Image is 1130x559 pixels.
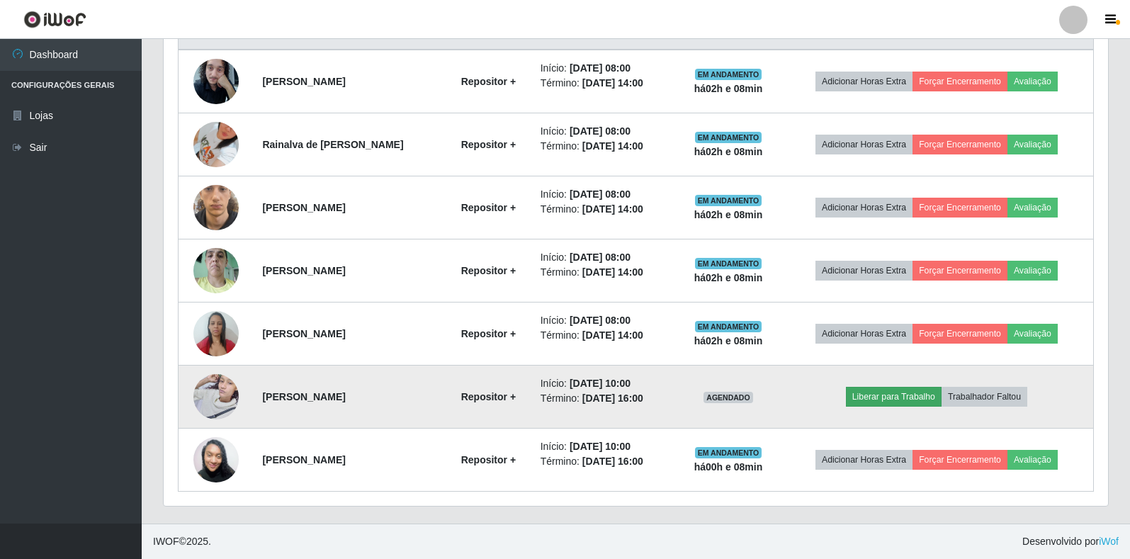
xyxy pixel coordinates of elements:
time: [DATE] 16:00 [582,393,643,404]
li: Término: [541,391,668,406]
time: [DATE] 08:00 [570,252,631,263]
button: Forçar Encerramento [913,324,1007,344]
img: 1749668306619.jpeg [193,159,239,257]
strong: há 02 h e 08 min [694,83,763,94]
span: EM ANDAMENTO [695,258,762,269]
time: [DATE] 14:00 [582,77,643,89]
li: Início: [541,439,668,454]
li: Início: [541,61,668,76]
strong: [PERSON_NAME] [262,391,345,402]
button: Avaliação [1007,198,1058,218]
img: 1756255536814.jpeg [193,429,239,490]
strong: há 02 h e 08 min [694,272,763,283]
time: [DATE] 10:00 [570,378,631,389]
strong: Rainalva de [PERSON_NAME] [262,139,403,150]
img: 1750540244970.jpeg [193,94,239,195]
strong: Repositor + [461,202,516,213]
span: IWOF [153,536,179,547]
time: [DATE] 08:00 [570,188,631,200]
button: Forçar Encerramento [913,198,1007,218]
button: Avaliação [1007,135,1058,154]
strong: [PERSON_NAME] [262,202,345,213]
strong: Repositor + [461,265,516,276]
li: Término: [541,76,668,91]
strong: Repositor + [461,454,516,465]
button: Avaliação [1007,72,1058,91]
button: Avaliação [1007,261,1058,281]
strong: [PERSON_NAME] [262,265,345,276]
strong: [PERSON_NAME] [262,328,345,339]
img: 1755028690244.jpeg [193,366,239,427]
time: [DATE] 16:00 [582,456,643,467]
button: Forçar Encerramento [913,450,1007,470]
span: AGENDADO [704,392,753,403]
strong: há 02 h e 08 min [694,335,763,346]
button: Adicionar Horas Extra [815,450,913,470]
span: Desenvolvido por [1022,534,1119,549]
span: © 2025 . [153,534,211,549]
span: EM ANDAMENTO [695,321,762,332]
time: [DATE] 08:00 [570,315,631,326]
img: CoreUI Logo [23,11,86,28]
strong: Repositor + [461,391,516,402]
button: Adicionar Horas Extra [815,324,913,344]
button: Forçar Encerramento [913,72,1007,91]
strong: [PERSON_NAME] [262,454,345,465]
strong: há 02 h e 08 min [694,146,763,157]
li: Término: [541,265,668,280]
strong: há 02 h e 08 min [694,209,763,220]
time: [DATE] 08:00 [570,62,631,74]
button: Avaliação [1007,324,1058,344]
button: Adicionar Horas Extra [815,198,913,218]
strong: há 00 h e 08 min [694,461,763,473]
button: Adicionar Horas Extra [815,135,913,154]
a: iWof [1099,536,1119,547]
li: Início: [541,250,668,265]
span: EM ANDAMENTO [695,447,762,458]
li: Início: [541,313,668,328]
li: Início: [541,187,668,202]
li: Início: [541,124,668,139]
li: Início: [541,376,668,391]
time: [DATE] 14:00 [582,266,643,278]
span: EM ANDAMENTO [695,69,762,80]
time: [DATE] 10:00 [570,441,631,452]
img: 1753374909353.jpeg [193,303,239,363]
strong: [PERSON_NAME] [262,76,345,87]
span: EM ANDAMENTO [695,132,762,143]
button: Forçar Encerramento [913,261,1007,281]
span: EM ANDAMENTO [695,195,762,206]
img: 1753296713648.jpeg [193,240,239,300]
li: Término: [541,139,668,154]
button: Adicionar Horas Extra [815,261,913,281]
li: Término: [541,454,668,469]
strong: Repositor + [461,76,516,87]
li: Término: [541,202,668,217]
time: [DATE] 08:00 [570,125,631,137]
button: Adicionar Horas Extra [815,72,913,91]
button: Liberar para Trabalho [846,387,942,407]
button: Trabalhador Faltou [942,387,1027,407]
time: [DATE] 14:00 [582,329,643,341]
button: Forçar Encerramento [913,135,1007,154]
li: Término: [541,328,668,343]
button: Avaliação [1007,450,1058,470]
img: 1747575211019.jpeg [193,51,239,111]
strong: Repositor + [461,328,516,339]
time: [DATE] 14:00 [582,203,643,215]
time: [DATE] 14:00 [582,140,643,152]
strong: Repositor + [461,139,516,150]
